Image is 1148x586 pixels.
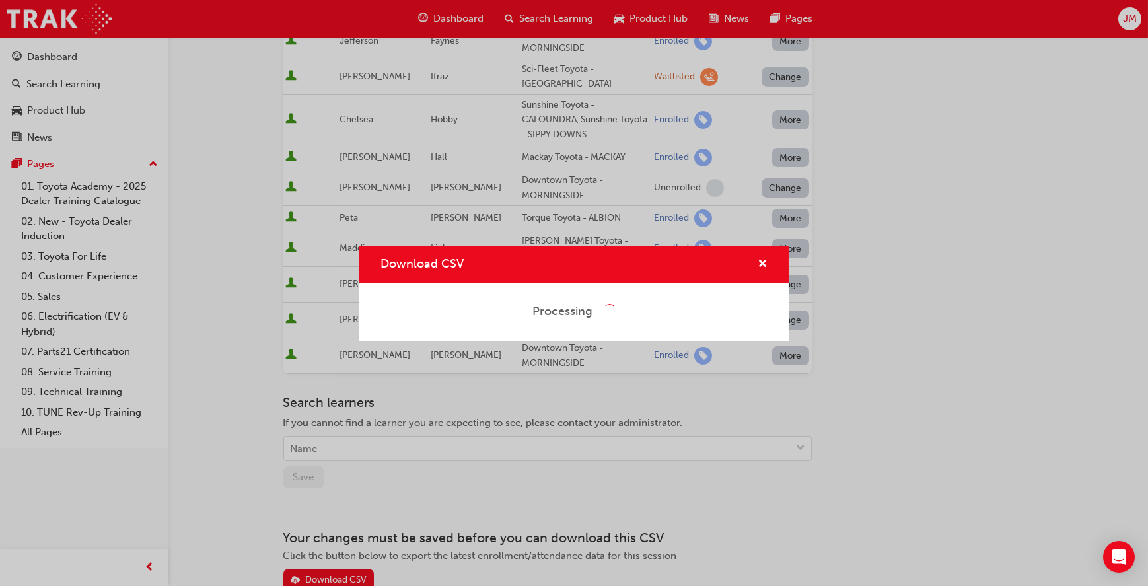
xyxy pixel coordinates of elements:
div: Download CSV [359,246,789,341]
span: cross-icon [758,259,768,271]
span: Download CSV [380,256,464,271]
div: Processing [533,304,593,320]
button: cross-icon [758,256,768,273]
div: Open Intercom Messenger [1103,541,1135,573]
